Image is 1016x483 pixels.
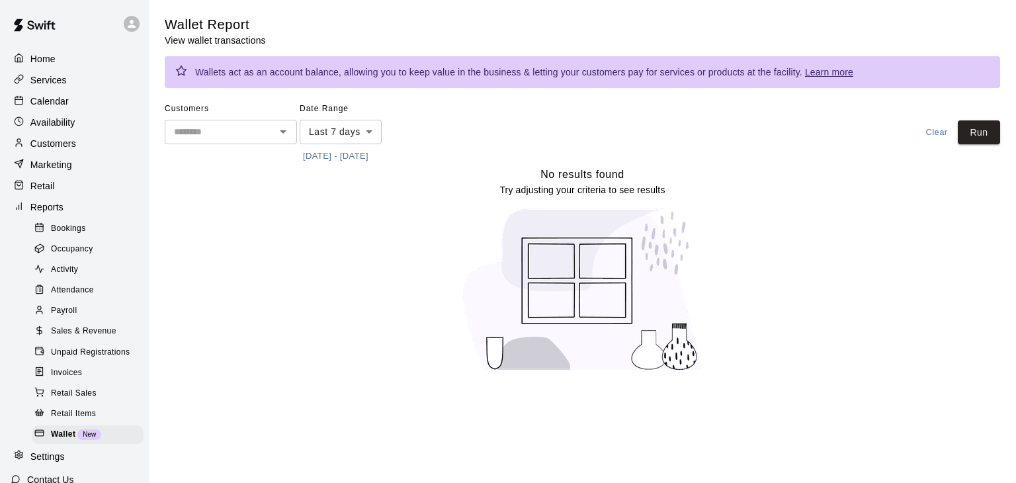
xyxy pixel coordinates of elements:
[51,304,77,318] span: Payroll
[32,384,144,403] div: Retail Sales
[32,260,149,281] a: Activity
[499,183,665,197] p: Try adjusting your criteria to see results
[51,367,82,380] span: Invoices
[30,73,67,87] p: Services
[11,112,138,132] a: Availability
[51,243,93,256] span: Occupancy
[32,383,149,404] a: Retail Sales
[77,431,101,438] span: New
[30,95,69,108] p: Calendar
[32,404,149,424] a: Retail Items
[32,240,144,259] div: Occupancy
[32,405,144,423] div: Retail Items
[32,424,149,445] a: WalletNew
[30,179,55,193] p: Retail
[32,343,144,362] div: Unpaid Registrations
[32,425,144,444] div: WalletNew
[915,120,958,145] button: Clear
[165,16,266,34] h5: Wallet Report
[30,116,75,129] p: Availability
[11,155,138,175] a: Marketing
[32,363,149,383] a: Invoices
[30,158,72,171] p: Marketing
[274,122,292,141] button: Open
[32,239,149,259] a: Occupancy
[32,281,149,301] a: Attendance
[32,281,144,300] div: Attendance
[51,284,94,297] span: Attendance
[32,220,144,238] div: Bookings
[32,301,149,322] a: Payroll
[300,99,415,120] span: Date Range
[51,325,116,338] span: Sales & Revenue
[30,137,76,150] p: Customers
[11,70,138,90] a: Services
[51,263,78,277] span: Activity
[51,408,96,421] span: Retail Items
[32,364,144,382] div: Invoices
[11,197,138,217] a: Reports
[450,197,715,382] img: No results found
[958,120,1000,145] button: Run
[195,60,853,84] div: Wallets act as an account balance, allowing you to keep value in the business & letting your cust...
[165,34,266,47] p: View wallet transactions
[32,322,149,342] a: Sales & Revenue
[51,222,86,236] span: Bookings
[11,49,138,69] a: Home
[32,322,144,341] div: Sales & Revenue
[32,302,144,320] div: Payroll
[30,450,65,463] p: Settings
[300,120,382,144] div: Last 7 days
[165,99,297,120] span: Customers
[11,91,138,111] a: Calendar
[51,428,75,441] span: Wallet
[51,387,97,400] span: Retail Sales
[32,342,149,363] a: Unpaid Registrations
[11,134,138,154] a: Customers
[32,218,149,239] a: Bookings
[11,176,138,196] a: Retail
[30,52,56,66] p: Home
[300,146,372,167] button: [DATE] - [DATE]
[805,67,853,77] a: Learn more
[32,261,144,279] div: Activity
[51,346,130,359] span: Unpaid Registrations
[30,200,63,214] p: Reports
[11,447,138,466] a: Settings
[540,166,624,183] h6: No results found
